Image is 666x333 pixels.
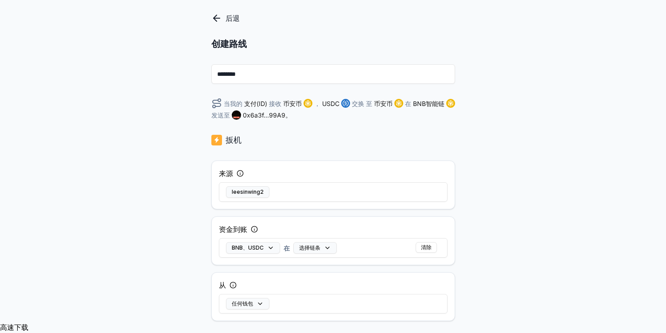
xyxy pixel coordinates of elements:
[232,244,264,251] font: BNB、USDC
[232,300,253,307] font: 任何钱包
[226,242,280,254] button: BNB、USDC
[219,169,233,178] font: 来源
[232,188,264,195] font: leesinwing2
[366,100,372,107] font: 至
[211,134,222,146] img: 标识
[413,100,444,107] font: BNB智能链
[219,225,247,234] font: 资金到账
[341,99,350,108] img: 标识
[394,99,403,108] img: 标识
[314,100,320,107] font: ，
[374,100,393,107] font: 币安币
[304,99,312,108] img: 标识
[352,100,364,107] font: 交换
[421,244,432,251] font: 清除
[285,111,292,119] font: 。
[269,100,281,107] font: 接收
[226,14,240,23] font: 后退
[211,111,230,119] font: 发送至
[293,242,337,254] button: 选择链条
[446,99,455,108] img: 标识
[283,100,302,107] font: 币安币
[244,100,267,107] font: 支付(ID)
[211,39,247,49] font: 创建路线
[299,244,320,251] font: 选择链条
[416,242,437,253] button: 清除
[226,135,241,145] font: 扳机
[284,244,290,252] font: 在
[224,100,242,107] font: 当我的
[243,111,285,119] font: 0x6a3f...99A9
[219,281,226,290] font: 从
[322,100,339,107] font: USDC
[226,298,269,309] button: 任何钱包
[405,100,411,107] font: 在
[226,186,269,198] button: leesinwing2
